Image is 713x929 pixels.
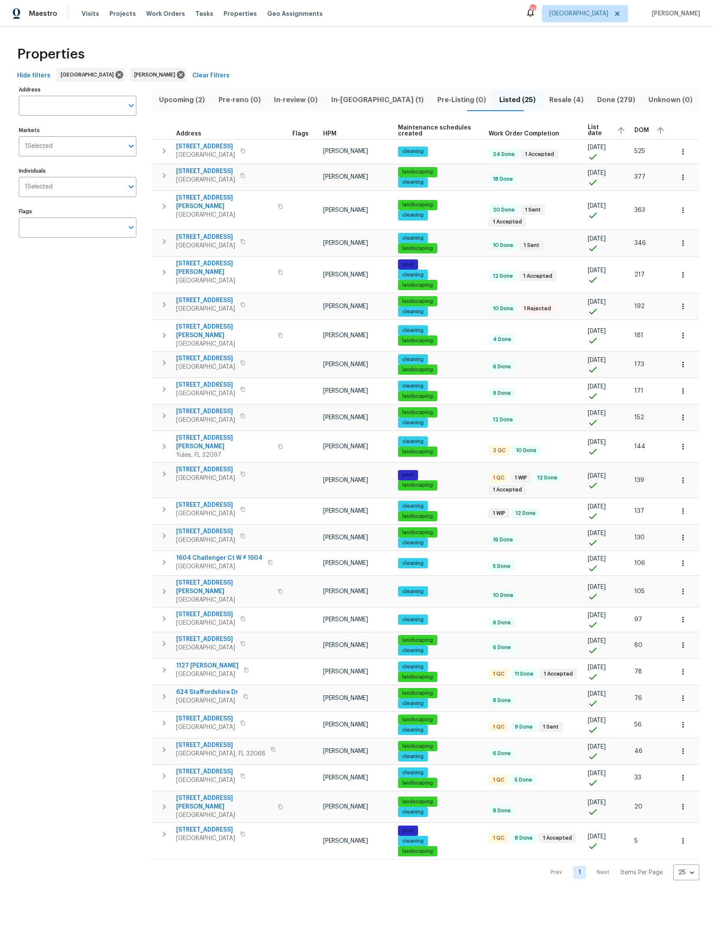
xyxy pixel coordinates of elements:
span: Properties [224,9,257,18]
span: [DATE] [588,357,606,363]
span: 1 QC [489,474,508,482]
span: landscaping [399,848,436,855]
span: In-[GEOGRAPHIC_DATA] (1) [330,94,425,106]
span: [GEOGRAPHIC_DATA] [176,474,235,482]
span: [PERSON_NAME] [323,508,368,514]
span: [DATE] [588,717,606,723]
span: [STREET_ADDRESS] [176,741,265,750]
span: 1 WIP [511,474,530,482]
span: [GEOGRAPHIC_DATA] [176,509,235,518]
span: [GEOGRAPHIC_DATA] [176,644,235,652]
span: [STREET_ADDRESS] [176,465,235,474]
span: [GEOGRAPHIC_DATA] [176,697,238,705]
span: [DATE] [588,584,606,590]
span: cleaning [399,663,427,670]
span: 2 QC [489,447,509,454]
span: [DATE] [588,638,606,644]
span: 4 Done [489,336,515,343]
span: 80 [634,642,642,648]
span: In-review (0) [272,94,319,106]
span: landscaping [399,168,436,176]
span: 6 Done [489,619,514,626]
span: 46 [634,748,642,754]
span: [DATE] [588,473,606,479]
span: [GEOGRAPHIC_DATA] [549,9,608,18]
span: 11 Done [511,670,537,678]
span: 6 Done [489,644,514,651]
span: Projects [109,9,136,18]
span: cleaning [399,616,427,623]
span: 171 [634,388,643,394]
span: [STREET_ADDRESS] [176,167,235,176]
span: cleaning [399,327,427,334]
span: [STREET_ADDRESS] [176,501,235,509]
span: [STREET_ADDRESS] [176,635,235,644]
span: [DATE] [588,170,606,176]
span: 9 Done [511,723,536,731]
span: DOM [634,127,649,133]
span: landscaping [399,448,436,456]
span: [GEOGRAPHIC_DATA] [176,562,262,571]
span: [STREET_ADDRESS] [176,296,235,305]
span: landscaping [399,282,436,289]
span: Upcoming (2) [157,94,206,106]
span: 1 Sent [520,242,543,249]
span: 56 [634,722,642,728]
span: cleaning [399,539,427,547]
span: landscaping [399,673,436,681]
span: [DATE] [588,328,606,334]
span: [PERSON_NAME] [323,748,368,754]
label: Flags [19,209,136,214]
span: Yulee, FL 32097 [176,451,273,459]
span: Pre-reno (0) [217,94,262,106]
span: 1 WIP [489,510,509,517]
div: [PERSON_NAME] [130,68,186,82]
span: [PERSON_NAME] [323,272,368,278]
span: [STREET_ADDRESS][PERSON_NAME] [176,794,273,811]
a: Goto page 1 [573,866,586,879]
span: [DATE] [588,664,606,670]
span: Done (279) [595,94,637,106]
span: [GEOGRAPHIC_DATA] [176,811,273,820]
span: 105 [634,588,645,594]
span: Hide filters [17,71,50,81]
span: 106 [634,560,645,566]
span: landscaping [399,298,436,305]
span: [DATE] [588,144,606,150]
span: Maintenance schedules created [398,125,474,137]
span: [STREET_ADDRESS] [176,826,235,834]
span: [DATE] [588,504,606,510]
span: [GEOGRAPHIC_DATA] [176,596,273,604]
span: 1 Selected [25,183,53,191]
span: [DATE] [588,530,606,536]
span: landscaping [399,716,436,723]
span: landscaping [399,409,436,416]
span: [STREET_ADDRESS] [176,233,235,241]
span: [GEOGRAPHIC_DATA] [176,416,235,424]
span: 1 Sent [521,206,544,214]
span: [GEOGRAPHIC_DATA] [61,71,117,79]
span: landscaping [399,482,436,489]
span: 9 Done [489,390,514,397]
span: cleaning [399,235,427,242]
span: 137 [634,508,644,514]
span: [DATE] [588,203,606,209]
span: 8 Done [511,835,536,842]
span: [PERSON_NAME] [323,775,368,781]
span: 346 [634,240,646,246]
span: [STREET_ADDRESS] [176,767,235,776]
span: [STREET_ADDRESS] [176,407,235,416]
span: cleaning [399,271,427,279]
span: [DATE] [588,612,606,618]
span: landscaping [399,513,436,520]
span: [GEOGRAPHIC_DATA] [176,340,273,348]
span: landscaping [399,637,436,644]
span: cleaning [399,588,427,595]
span: 12 Done [489,416,516,423]
button: Open [125,100,137,112]
span: [PERSON_NAME] [323,362,368,367]
span: 144 [634,444,645,450]
span: [STREET_ADDRESS] [176,714,235,723]
span: 12 Done [512,510,539,517]
nav: Pagination Navigation [542,864,699,880]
